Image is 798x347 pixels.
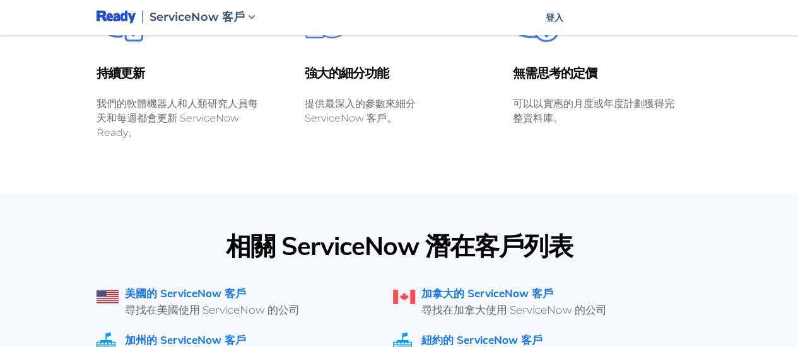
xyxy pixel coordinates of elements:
a: 登入 [538,2,571,33]
font: 強大的細分功能 [305,65,389,81]
font: 尋找在加拿大使用 ServiceNow 的公司 [421,304,607,316]
img: 國家 [97,286,119,308]
img: 國家 [393,286,415,308]
a: 紐約的 ServiceNow 客戶 [421,333,543,346]
font: 我們的軟體機器人和人類研究人員每天和每週都會更新 ServiceNow Ready。 [97,98,258,139]
font: 相關 ServiceNow 潛在客戶列表 [226,230,573,261]
font: 尋找在美國使用 ServiceNow 的公司 [125,304,300,316]
font: 可以以實惠的月度或年度計劃獲得完整資料庫。 [513,98,674,124]
a: 加拿大的 ServiceNow 客戶 [421,287,553,300]
a: 美國的 ServiceNow 客戶 [125,287,246,300]
font: 無需思考的定價 [513,65,597,81]
img: 標識 [97,9,136,25]
font: 提供最深入的參數來細分 ServiceNow 客戶。 [305,98,416,124]
font: 登入 [546,12,563,23]
font: ServiceNow 客戶 [150,10,245,24]
a: 加州的 ServiceNow 客戶 [125,333,246,346]
font: 持續更新 [97,65,144,81]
